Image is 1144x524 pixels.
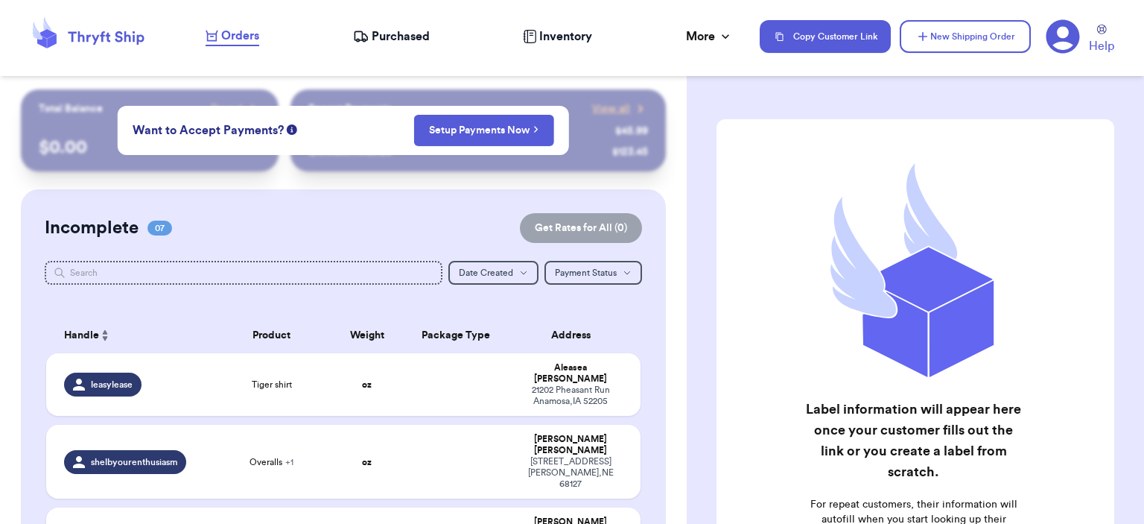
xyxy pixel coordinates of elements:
[448,261,538,285] button: Date Created
[133,121,284,139] span: Want to Accept Payments?
[1089,37,1114,55] span: Help
[362,380,372,389] strong: oz
[211,101,261,116] a: Payout
[308,101,391,116] p: Recent Payments
[523,28,592,45] a: Inventory
[91,379,133,391] span: leasylease
[45,216,139,240] h2: Incomplete
[518,362,623,385] div: Aleasea [PERSON_NAME]
[39,101,103,116] p: Total Balance
[362,458,372,467] strong: oz
[252,379,292,391] span: Tiger shirt
[459,268,513,277] span: Date Created
[615,124,648,139] div: $ 45.99
[91,456,177,468] span: shelbyourenthusiasm
[509,318,641,353] th: Address
[518,456,623,490] div: [STREET_ADDRESS] [PERSON_NAME] , NE 68127
[518,385,623,407] div: 21202 Pheasant Run Anamosa , IA 52205
[403,318,510,353] th: Package Type
[211,101,243,116] span: Payout
[39,136,261,160] p: $ 0.00
[413,115,554,146] button: Setup Payments Now
[520,213,642,243] button: Get Rates for All (0)
[285,458,293,467] span: + 1
[64,328,99,344] span: Handle
[544,261,642,285] button: Payment Status
[372,28,430,45] span: Purchased
[802,399,1025,482] h2: Label information will appear here once your customer fills out the link or you create a label fr...
[206,27,259,46] a: Orders
[760,20,891,53] button: Copy Customer Link
[212,318,331,353] th: Product
[612,145,648,160] div: $ 123.45
[331,318,403,353] th: Weight
[353,28,430,45] a: Purchased
[592,101,648,116] a: View all
[900,20,1031,53] button: New Shipping Order
[221,27,259,45] span: Orders
[99,326,111,344] button: Sort ascending
[1089,25,1114,55] a: Help
[555,268,617,277] span: Payment Status
[429,123,538,138] a: Setup Payments Now
[592,101,630,116] span: View all
[147,221,172,236] span: 07
[539,28,592,45] span: Inventory
[686,28,733,45] div: More
[250,456,293,468] span: Overalls
[45,261,442,285] input: Search
[518,434,623,456] div: [PERSON_NAME] [PERSON_NAME]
